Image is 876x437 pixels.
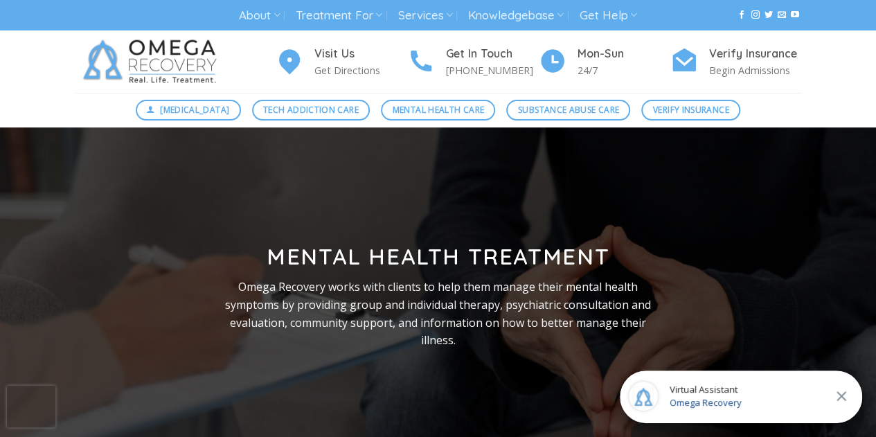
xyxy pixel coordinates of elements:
a: Tech Addiction Care [252,100,370,121]
p: Begin Admissions [709,62,802,78]
a: Verify Insurance [641,100,740,121]
a: Get In Touch [PHONE_NUMBER] [407,45,539,79]
a: Mental Health Care [381,100,495,121]
p: Omega Recovery works with clients to help them manage their mental health symptoms by providing g... [214,278,663,349]
a: Treatment For [296,3,382,28]
span: [MEDICAL_DATA] [160,103,229,116]
span: Substance Abuse Care [518,103,619,116]
a: Follow on Facebook [738,10,746,20]
strong: Mental Health Treatment [267,242,609,270]
h4: Visit Us [314,45,407,63]
a: Follow on Twitter [765,10,773,20]
a: Visit Us Get Directions [276,45,407,79]
a: [MEDICAL_DATA] [136,100,241,121]
h4: Mon-Sun [578,45,670,63]
iframe: reCAPTCHA [7,386,55,427]
a: Verify Insurance Begin Admissions [670,45,802,79]
h4: Verify Insurance [709,45,802,63]
span: Tech Addiction Care [263,103,359,116]
img: Omega Recovery [75,30,231,93]
p: Get Directions [314,62,407,78]
a: Substance Abuse Care [506,100,630,121]
p: 24/7 [578,62,670,78]
a: Follow on YouTube [791,10,799,20]
a: Get Help [580,3,637,28]
h4: Get In Touch [446,45,539,63]
a: Follow on Instagram [751,10,759,20]
a: Send us an email [778,10,786,20]
span: Verify Insurance [653,103,729,116]
p: [PHONE_NUMBER] [446,62,539,78]
span: Mental Health Care [393,103,484,116]
a: Knowledgebase [468,3,564,28]
a: Services [397,3,452,28]
a: About [239,3,280,28]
